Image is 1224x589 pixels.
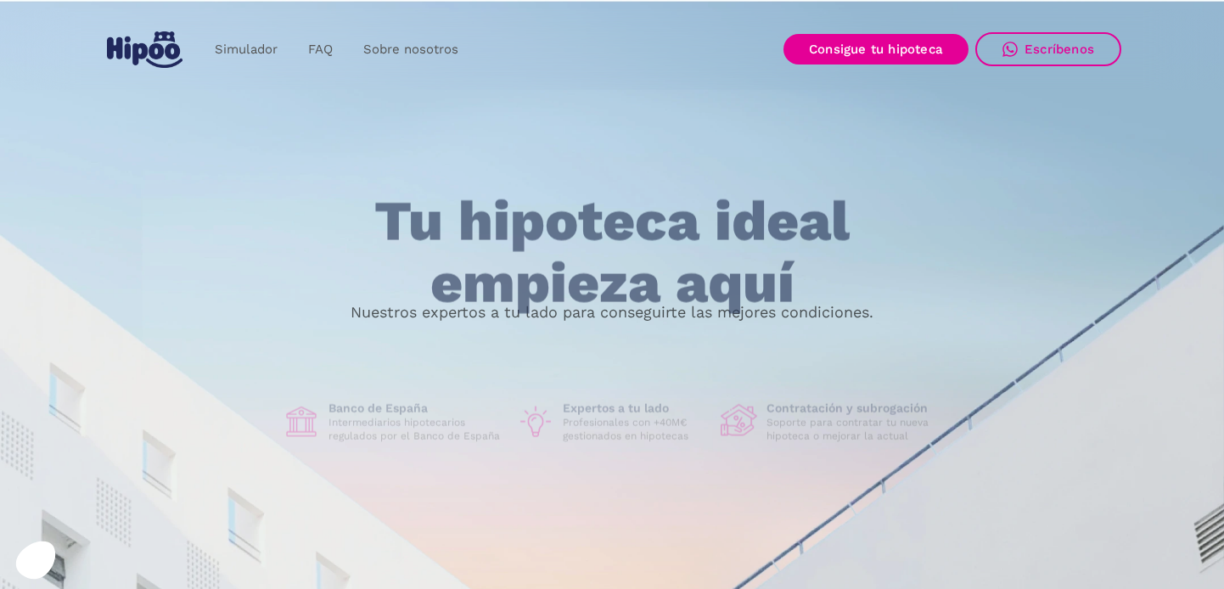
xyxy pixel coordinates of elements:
p: Intermediarios hipotecarios regulados por el Banco de España [328,416,503,443]
a: Consigue tu hipoteca [783,34,969,65]
p: Soporte para contratar tu nueva hipoteca o mejorar la actual [766,416,941,443]
a: Simulador [199,33,293,66]
h1: Contratación y subrogación [766,401,941,416]
a: Escríbenos [975,32,1121,66]
div: Escríbenos [1025,42,1094,57]
a: FAQ [293,33,348,66]
h1: Expertos a tu lado [563,401,707,416]
a: Sobre nosotros [348,33,474,66]
h1: Tu hipoteca ideal empieza aquí [290,191,934,314]
h1: Banco de España [328,401,503,416]
p: Nuestros expertos a tu lado para conseguirte las mejores condiciones. [351,306,873,319]
p: Profesionales con +40M€ gestionados en hipotecas [563,416,707,443]
a: home [103,25,186,75]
